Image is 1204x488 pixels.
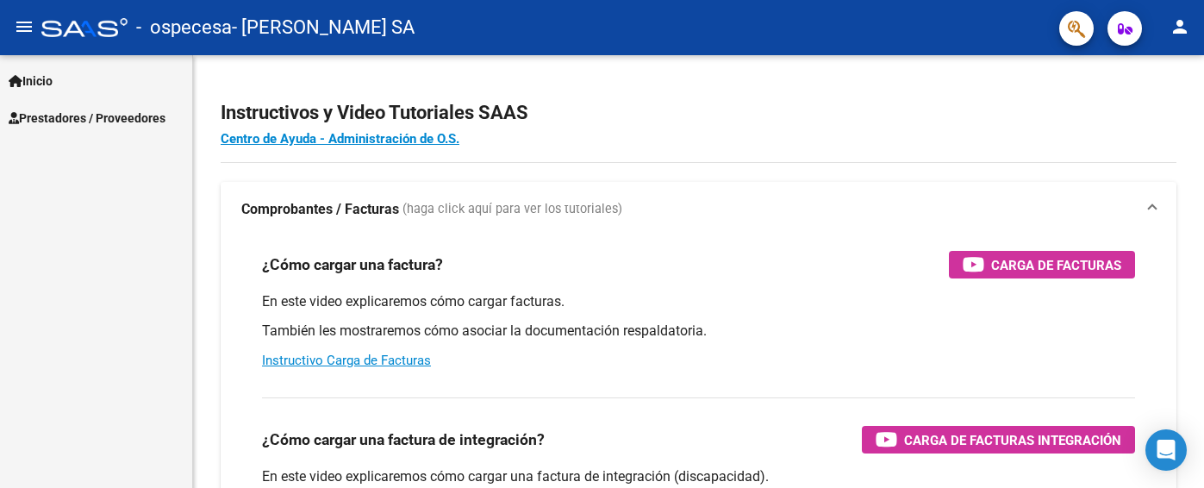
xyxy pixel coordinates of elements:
a: Centro de Ayuda - Administración de O.S. [221,131,459,147]
h3: ¿Cómo cargar una factura de integración? [262,428,545,452]
span: Carga de Facturas [991,254,1121,276]
h3: ¿Cómo cargar una factura? [262,253,443,277]
strong: Comprobantes / Facturas [241,200,399,219]
p: En este video explicaremos cómo cargar facturas. [262,292,1135,311]
mat-icon: menu [14,16,34,37]
span: (haga click aquí para ver los tutoriales) [402,200,622,219]
h2: Instructivos y Video Tutoriales SAAS [221,97,1176,129]
a: Instructivo Carga de Facturas [262,353,431,368]
div: Open Intercom Messenger [1145,429,1187,471]
p: También les mostraremos cómo asociar la documentación respaldatoria. [262,322,1135,341]
p: En este video explicaremos cómo cargar una factura de integración (discapacidad). [262,467,1135,486]
span: Inicio [9,72,53,91]
span: Carga de Facturas Integración [904,429,1121,451]
span: Prestadores / Proveedores [9,109,165,128]
button: Carga de Facturas Integración [862,426,1135,454]
mat-icon: person [1170,16,1190,37]
mat-expansion-panel-header: Comprobantes / Facturas (haga click aquí para ver los tutoriales) [221,182,1176,237]
span: - ospecesa [136,9,232,47]
span: - [PERSON_NAME] SA [232,9,415,47]
button: Carga de Facturas [949,251,1135,278]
